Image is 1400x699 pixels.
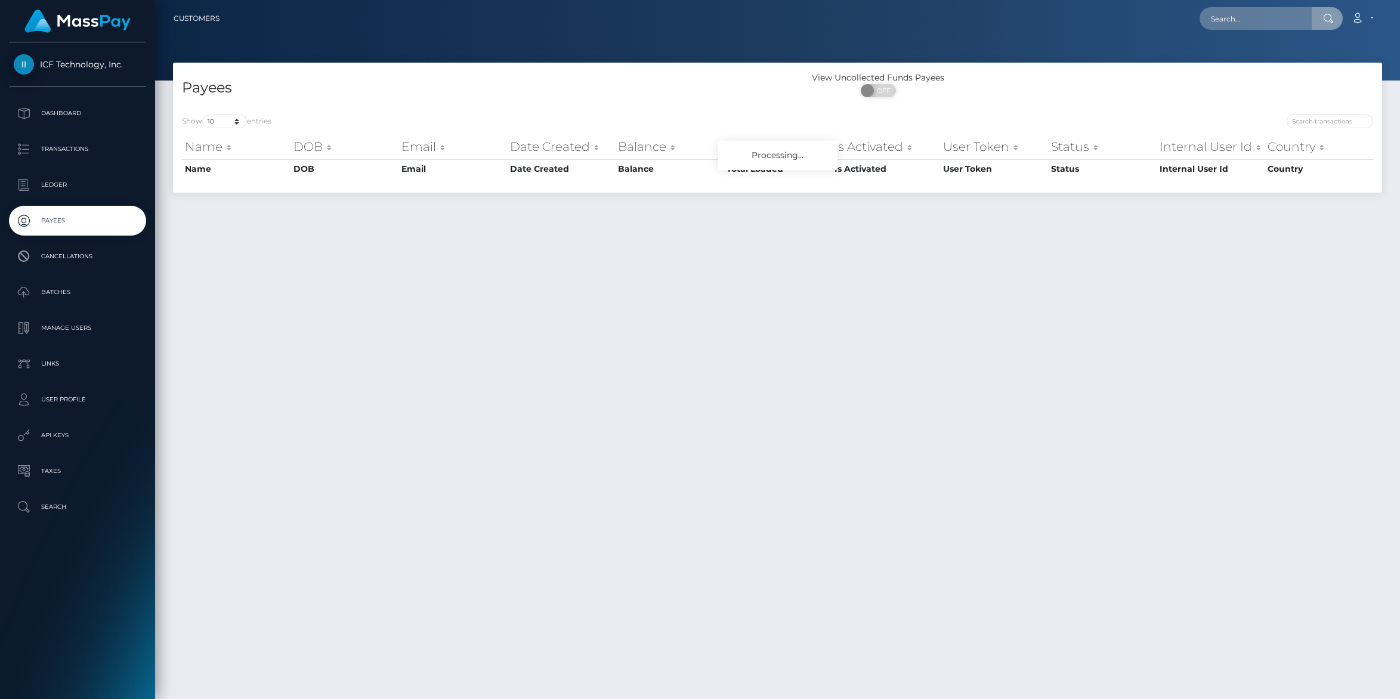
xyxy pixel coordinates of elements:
[14,54,34,75] img: ICF Technology, Inc.
[1200,7,1312,30] input: Search...
[290,135,399,159] th: DOB
[182,78,769,98] h4: Payees
[9,492,146,522] a: Search
[9,134,146,164] a: Transactions
[290,159,399,178] th: DOB
[9,242,146,271] a: Cancellations
[615,159,724,178] th: Balance
[718,141,837,170] div: Processing...
[174,6,220,31] a: Customers
[14,212,141,230] p: Payees
[9,385,146,415] a: User Profile
[1048,135,1157,159] th: Status
[507,135,616,159] th: Date Created
[182,135,290,159] th: Name
[9,98,146,128] a: Dashboard
[615,135,724,159] th: Balance
[14,176,141,194] p: Ledger
[1157,159,1265,178] th: Internal User Id
[1287,115,1373,128] input: Search transactions
[940,159,1049,178] th: User Token
[14,104,141,122] p: Dashboard
[398,135,507,159] th: Email
[14,248,141,265] p: Cancellations
[182,115,271,128] label: Show entries
[9,420,146,450] a: API Keys
[14,391,141,409] p: User Profile
[14,319,141,337] p: Manage Users
[9,206,146,236] a: Payees
[9,170,146,200] a: Ledger
[9,349,146,379] a: Links
[832,159,940,178] th: Is Activated
[14,426,141,444] p: API Keys
[724,135,832,159] th: Total Loaded
[182,159,290,178] th: Name
[14,462,141,480] p: Taxes
[1265,159,1373,178] th: Country
[778,72,979,84] div: View Uncollected Funds Payees
[398,159,507,178] th: Email
[14,355,141,373] p: Links
[9,59,146,70] span: ICF Technology, Inc.
[1265,135,1373,159] th: Country
[14,140,141,158] p: Transactions
[9,456,146,486] a: Taxes
[14,283,141,301] p: Batches
[24,10,131,33] img: MassPay Logo
[832,135,940,159] th: Is Activated
[14,498,141,516] p: Search
[9,313,146,343] a: Manage Users
[9,277,146,307] a: Batches
[1157,135,1265,159] th: Internal User Id
[940,135,1049,159] th: User Token
[507,159,616,178] th: Date Created
[867,84,897,97] span: OFF
[202,115,247,128] select: Showentries
[1048,159,1157,178] th: Status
